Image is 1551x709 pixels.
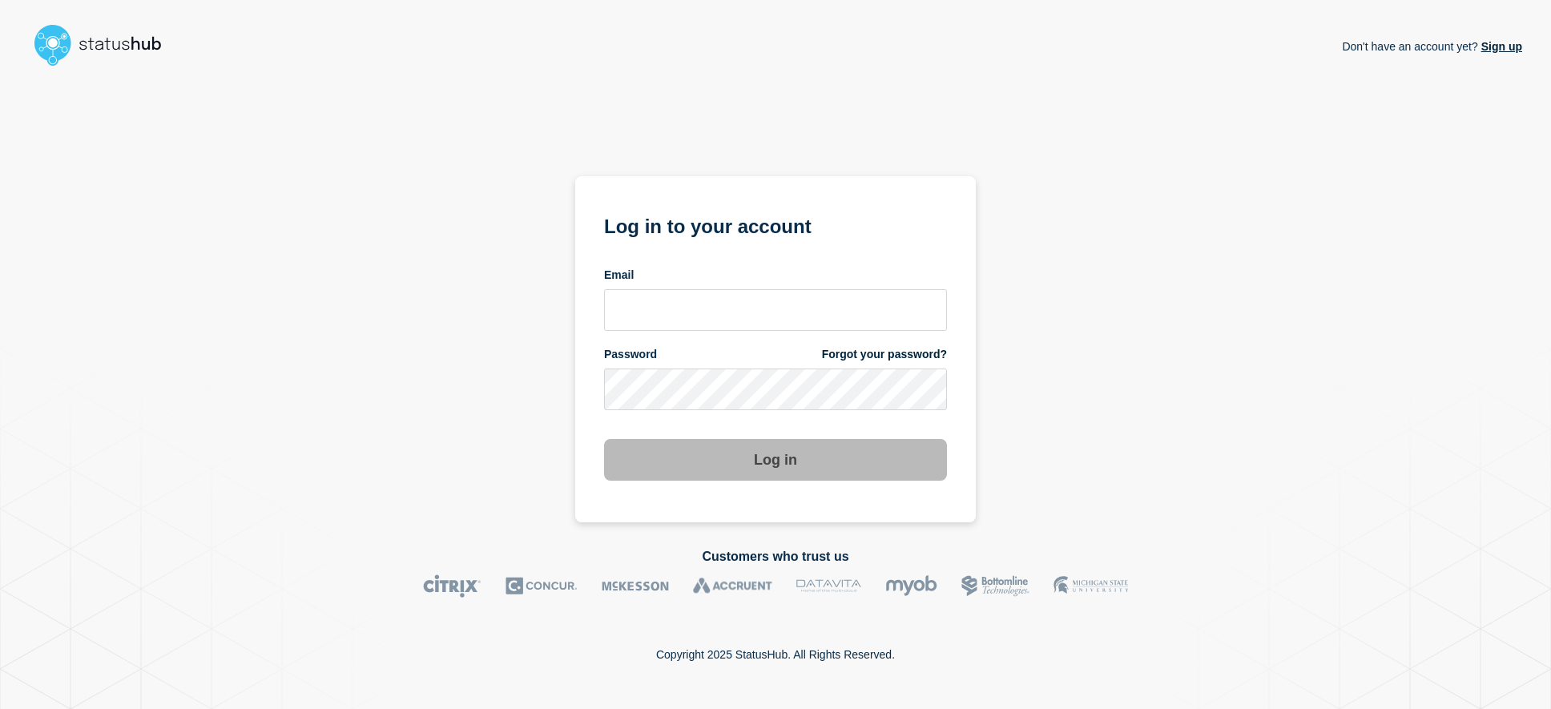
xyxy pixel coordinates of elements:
[506,574,578,598] img: Concur logo
[656,648,895,661] p: Copyright 2025 StatusHub. All Rights Reserved.
[604,369,947,410] input: password input
[1478,40,1522,53] a: Sign up
[693,574,772,598] img: Accruent logo
[1342,27,1522,66] p: Don't have an account yet?
[961,574,1029,598] img: Bottomline logo
[604,268,634,283] span: Email
[604,210,947,240] h1: Log in to your account
[822,347,947,362] a: Forgot your password?
[604,439,947,481] button: Log in
[29,19,181,70] img: StatusHub logo
[29,550,1522,564] h2: Customers who trust us
[796,574,861,598] img: DataVita logo
[604,347,657,362] span: Password
[604,289,947,331] input: email input
[602,574,669,598] img: McKesson logo
[1053,574,1128,598] img: MSU logo
[423,574,481,598] img: Citrix logo
[885,574,937,598] img: myob logo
